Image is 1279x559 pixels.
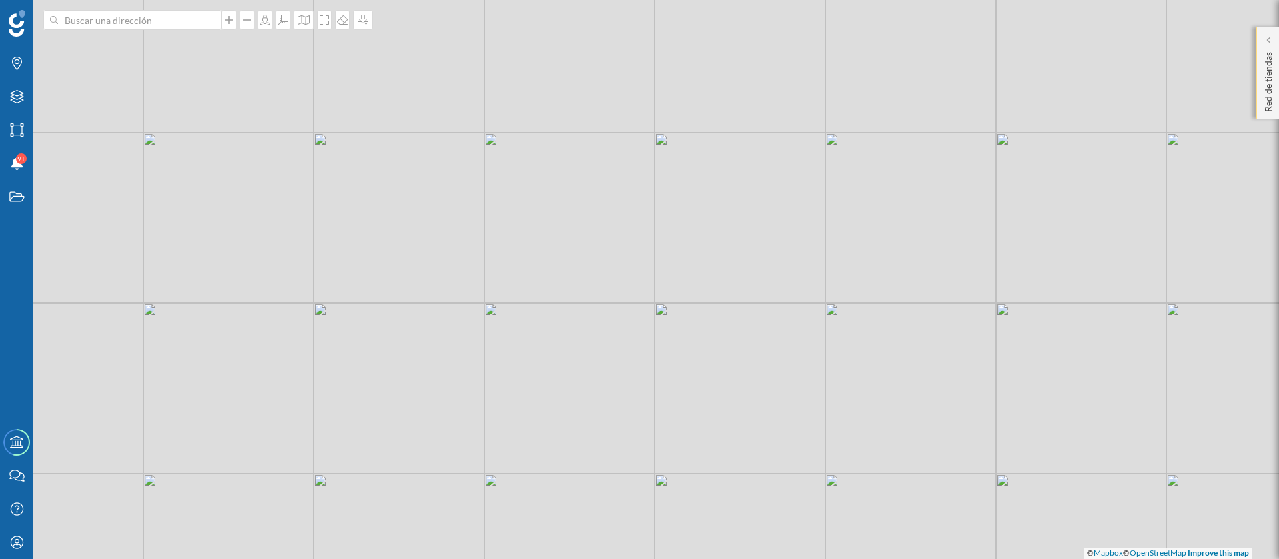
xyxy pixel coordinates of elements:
p: Red de tiendas [1262,47,1275,112]
a: Mapbox [1094,548,1123,558]
div: © © [1084,548,1252,559]
img: Geoblink Logo [9,10,25,37]
span: Soporte [27,9,74,21]
span: 9+ [17,152,25,165]
a: Improve this map [1188,548,1249,558]
a: OpenStreetMap [1130,548,1186,558]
